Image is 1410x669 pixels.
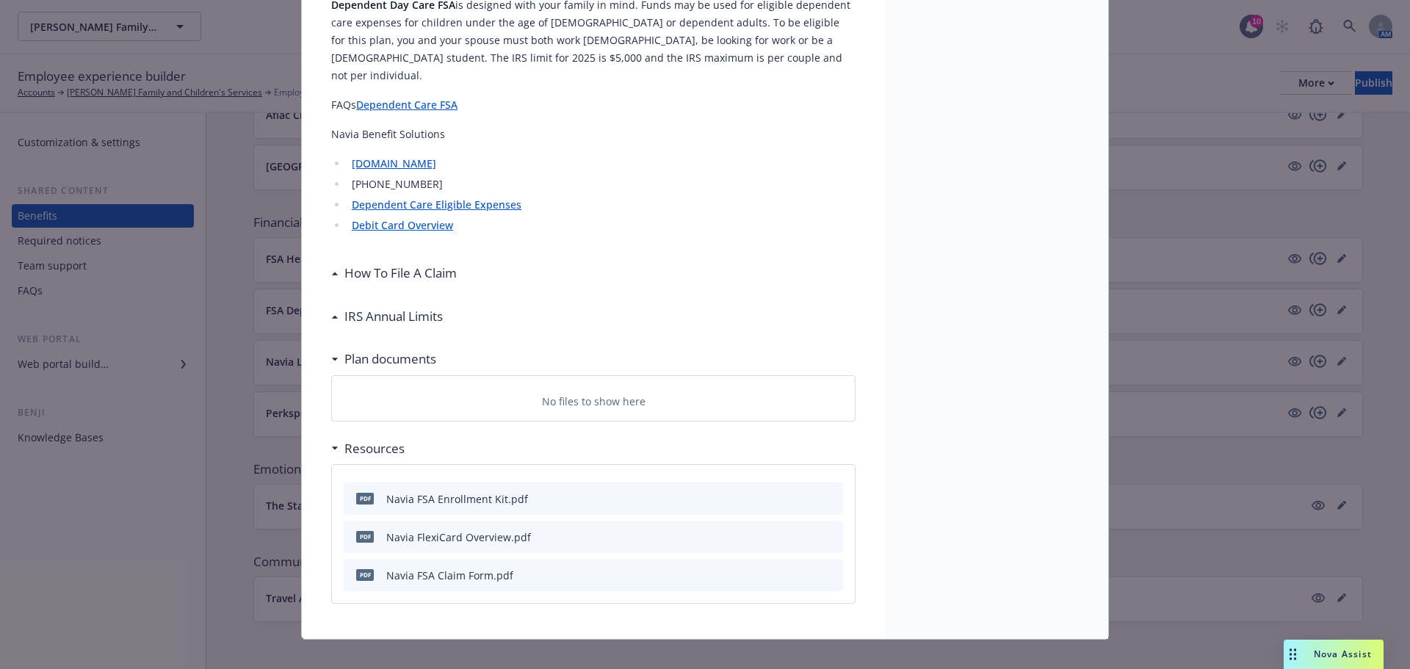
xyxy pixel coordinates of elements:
[1284,640,1302,669] div: Drag to move
[344,264,457,283] h3: How To File A Claim
[1314,648,1372,660] span: Nova Assist
[356,493,374,504] span: pdf
[331,439,405,458] div: Resources
[352,198,521,211] a: Dependent Care Eligible Expenses
[800,529,812,545] button: download file
[356,531,374,542] span: pdf
[331,126,856,143] p: Navia Benefit Solutions
[352,218,453,232] a: Debit Card Overview
[356,98,458,112] a: Dependent Care FSA
[356,569,374,580] span: pdf
[331,307,443,326] div: IRS Annual Limits
[386,568,513,583] div: Navia FSA Claim Form.pdf
[347,176,856,193] li: [PHONE_NUMBER]
[331,264,457,283] div: How To File A Claim
[331,96,856,114] p: FAQs
[386,529,531,545] div: Navia FlexiCard Overview.pdf
[331,350,436,369] div: Plan documents
[344,307,443,326] h3: IRS Annual Limits
[824,568,837,583] button: preview file
[800,568,812,583] button: download file
[542,394,646,409] p: No files to show here
[800,491,812,507] button: download file
[344,439,405,458] h3: Resources
[824,529,837,545] button: preview file
[1284,640,1384,669] button: Nova Assist
[344,350,436,369] h3: Plan documents
[824,491,837,507] button: preview file
[352,156,436,170] a: [DOMAIN_NAME]
[386,491,528,507] div: Navia FSA Enrollment Kit.pdf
